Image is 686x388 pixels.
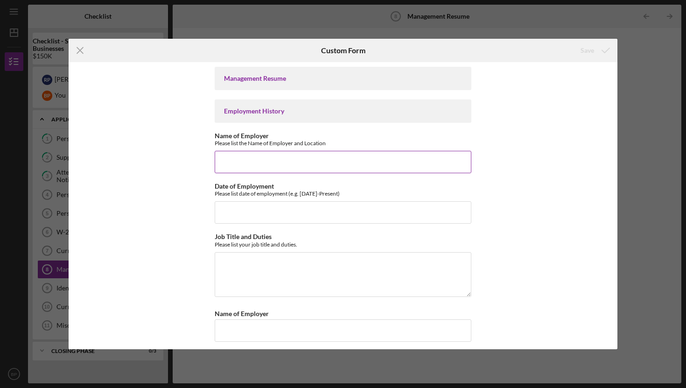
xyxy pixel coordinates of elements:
div: Management Resume [224,75,462,82]
div: Employment History [224,107,462,115]
h6: Custom Form [321,46,365,55]
label: Name of Employer [215,310,269,317]
label: Name of Employer [215,132,269,140]
div: Please list the Name of Employer and Location [215,140,471,147]
div: Save [581,41,594,60]
div: Please list your job title and duties. [215,241,471,248]
label: Job Title and Duties [215,233,272,240]
div: Please list date of employment (e.g. [DATE]-Present) [215,190,471,197]
button: Save [571,41,617,60]
label: Date of Employment [215,182,274,190]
